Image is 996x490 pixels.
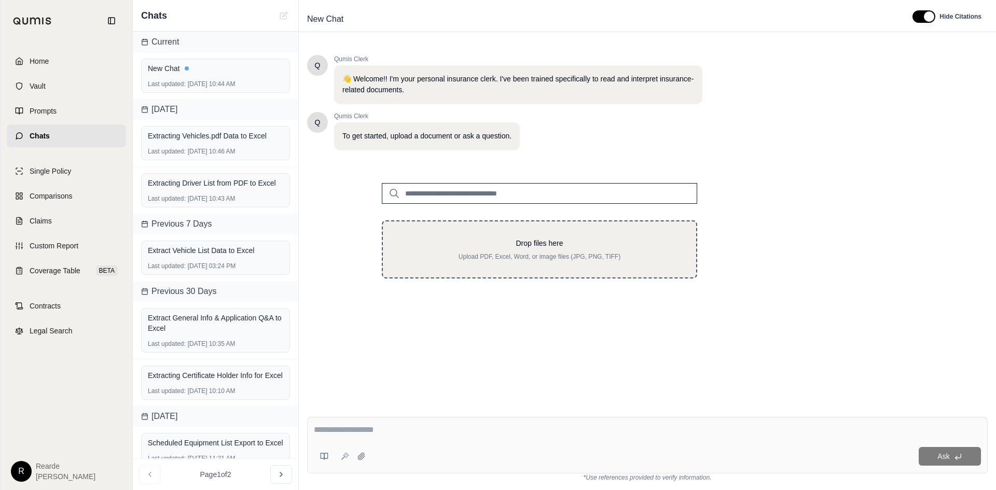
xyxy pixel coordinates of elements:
span: Single Policy [30,166,71,176]
a: Contracts [7,295,126,317]
div: R [11,461,32,482]
span: Last updated: [148,454,186,463]
span: Comparisons [30,191,72,201]
p: 👋 Welcome!! I'm your personal insurance clerk. I've been trained specifically to read and interpr... [342,74,694,95]
span: Chats [30,131,50,141]
span: Last updated: [148,80,186,88]
span: Hide Citations [939,12,981,21]
button: Collapse sidebar [103,12,120,29]
span: Custom Report [30,241,78,251]
div: [DATE] 10:35 AM [148,340,283,348]
div: [DATE] 10:44 AM [148,80,283,88]
div: Extracting Driver List from PDF to Excel [148,178,283,188]
p: Upload PDF, Excel, Word, or image files (JPG, PNG, TIFF) [399,253,680,261]
p: To get started, upload a document or ask a question. [342,131,511,142]
span: Chats [141,8,167,23]
span: Last updated: [148,387,186,395]
div: Previous 7 Days [133,214,298,234]
div: [DATE] 10:43 AM [148,194,283,203]
a: Claims [7,209,126,232]
span: Last updated: [148,194,186,203]
div: Previous 30 Days [133,281,298,302]
span: BETA [96,265,118,276]
span: [PERSON_NAME] [36,471,95,482]
div: [DATE] [133,406,298,427]
span: Last updated: [148,340,186,348]
div: [DATE] 03:24 PM [148,262,283,270]
a: Comparisons [7,185,126,207]
a: Custom Report [7,234,126,257]
a: Vault [7,75,126,97]
div: Extracting Vehicles.pdf Data to Excel [148,131,283,141]
a: Home [7,50,126,73]
div: Extracting Certificate Holder Info for Excel [148,370,283,381]
span: Hello [315,60,321,71]
span: Home [30,56,49,66]
span: Contracts [30,301,61,311]
span: Prompts [30,106,57,116]
span: Qumis Clerk [334,55,702,63]
div: [DATE] 10:46 AM [148,147,283,156]
div: New Chat [148,63,283,74]
div: Extract General Info & Application Q&A to Excel [148,313,283,333]
span: Rearde [36,461,95,471]
span: Claims [30,216,52,226]
p: Drop files here [399,238,680,248]
span: New Chat [303,11,348,27]
a: Coverage TableBETA [7,259,126,282]
div: Scheduled Equipment List Export to Excel [148,438,283,448]
div: Edit Title [303,11,900,27]
a: Chats [7,124,126,147]
span: Page 1 of 2 [200,469,231,480]
div: [DATE] [133,99,298,120]
span: Coverage Table [30,265,80,276]
span: Vault [30,81,46,91]
button: New Chat [278,9,290,22]
img: Qumis Logo [13,17,52,25]
div: Current [133,32,298,52]
span: Last updated: [148,147,186,156]
div: [DATE] 10:10 AM [148,387,283,395]
button: Ask [919,447,981,466]
a: Prompts [7,100,126,122]
span: Legal Search [30,326,73,336]
span: Qumis Clerk [334,112,520,120]
span: Ask [937,452,949,460]
span: Hello [315,117,321,128]
div: *Use references provided to verify information. [307,473,988,482]
span: Last updated: [148,262,186,270]
div: [DATE] 11:21 AM [148,454,283,463]
a: Single Policy [7,160,126,183]
div: Extract Vehicle List Data to Excel [148,245,283,256]
a: Legal Search [7,319,126,342]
